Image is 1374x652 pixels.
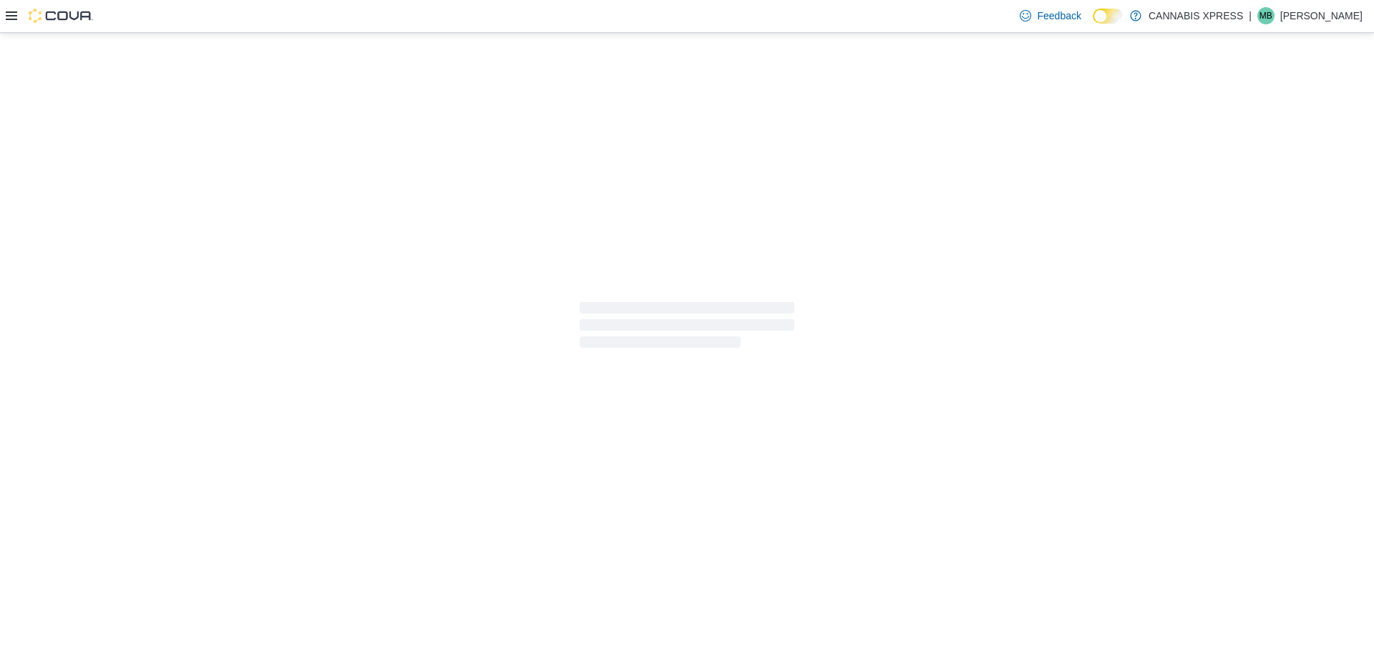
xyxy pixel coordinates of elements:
[580,305,794,351] span: Loading
[1257,7,1275,24] div: Mike Barry
[1093,9,1123,24] input: Dark Mode
[1280,7,1363,24] p: [PERSON_NAME]
[1149,7,1243,24] p: CANNABIS XPRESS
[1259,7,1272,24] span: MB
[1014,1,1086,30] a: Feedback
[1037,9,1081,23] span: Feedback
[1249,7,1252,24] p: |
[29,9,93,23] img: Cova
